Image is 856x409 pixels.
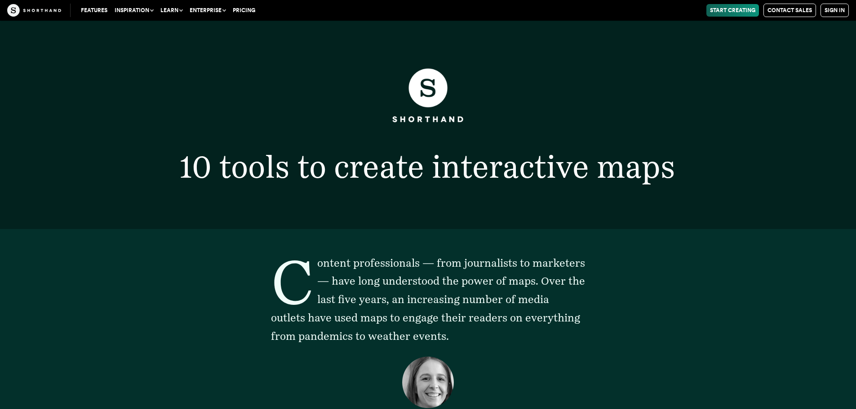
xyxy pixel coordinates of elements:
[706,4,759,17] a: Start Creating
[763,4,816,17] a: Contact Sales
[821,4,849,17] a: Sign in
[186,4,229,17] button: Enterprise
[77,4,111,17] a: Features
[271,256,585,343] span: Content professionals — from journalists to marketers — have long understood the power of maps. O...
[157,4,186,17] button: Learn
[7,4,61,17] img: The Craft
[136,151,720,183] h1: 10 tools to create interactive maps
[229,4,259,17] a: Pricing
[111,4,157,17] button: Inspiration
